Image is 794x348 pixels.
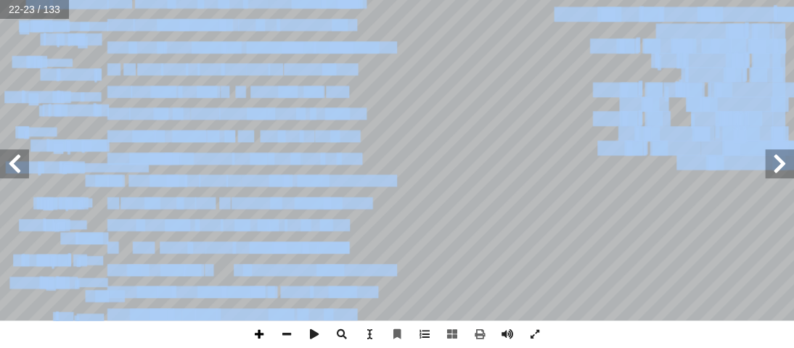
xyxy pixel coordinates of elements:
span: مطبعة [466,320,494,348]
span: التشغيل التلقائي [300,320,328,348]
span: تكبير [245,320,273,348]
span: الصفحات [438,320,466,348]
span: جدول المحتويات [411,320,438,348]
span: يبحث [328,320,356,348]
span: تبديل ملء الشاشة [521,320,549,348]
span: حدد الأداة [356,320,383,348]
span: صوت [494,320,521,348]
span: التصغير [273,320,300,348]
span: إشارة مرجعية [383,320,411,348]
